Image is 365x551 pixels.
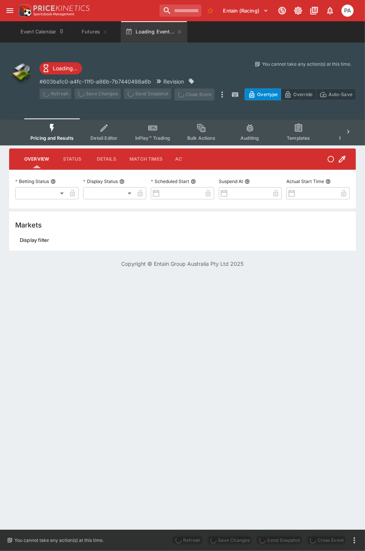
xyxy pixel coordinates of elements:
[287,135,310,141] span: Templates
[293,90,313,98] p: Override
[316,88,356,100] button: Auto-Save
[307,4,321,17] button: Documentation
[218,88,227,101] button: more
[219,178,243,185] p: Suspend At
[245,179,250,184] button: Suspend At
[14,537,104,544] p: You cannot take any action(s) at this time.
[245,88,281,100] button: Overtype
[71,21,119,43] button: Futures
[135,135,170,141] span: InPlay™ Trading
[3,4,17,17] button: open drawer
[160,5,201,17] input: search
[40,77,151,85] p: Copy To Clipboard
[339,2,356,19] button: Peter Addley
[51,179,56,184] button: Betting Status
[24,118,341,145] div: Event type filters
[245,88,356,100] div: Start From
[30,135,74,141] span: Pricing and Results
[17,3,32,18] img: PriceKinetics Logo
[262,61,351,68] p: You cannot take any action(s) at this time.
[33,5,90,11] img: PriceKinetics
[33,13,74,16] img: Sportsbook Management
[55,150,89,168] button: Status
[339,135,355,141] span: Racing
[83,178,118,185] p: Display Status
[240,135,259,141] span: Auditing
[121,21,187,43] button: Loading Event...
[350,536,359,545] button: more
[204,5,216,17] button: No Bookmarks
[53,64,77,72] p: Loading...
[15,221,42,229] h5: Markets
[90,135,117,141] span: Detail Editor
[18,150,55,168] button: Overview
[323,4,337,17] button: Notifications
[187,135,215,141] span: Bulk Actions
[15,178,49,185] p: Betting Status
[119,179,125,184] button: Display Status
[219,5,273,17] button: Select Tenant
[16,21,69,43] button: Event Calendar
[281,88,316,100] button: Override
[191,179,196,184] button: Scheduled Start
[325,179,331,184] button: Actual Start Time
[286,178,324,185] p: Actual Start Time
[151,178,189,185] p: Scheduled Start
[89,150,123,168] button: Details
[291,4,305,17] button: Toggle light/dark mode
[275,4,289,17] button: Connected to PK
[15,234,54,246] button: Display filter
[341,5,354,17] div: Peter Addley
[257,90,278,98] p: Overtype
[123,150,169,168] button: Match Times
[9,61,33,85] img: other.png
[163,77,184,85] p: Revision
[169,150,203,168] button: Actions
[329,90,352,98] p: Auto-Save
